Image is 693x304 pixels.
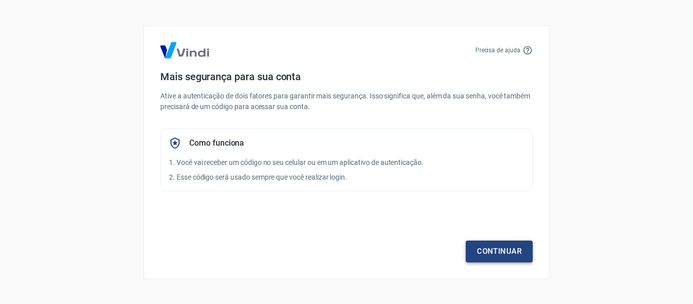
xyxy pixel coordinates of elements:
h4: Mais segurança para sua conta [160,71,533,83]
a: Continuar [466,241,533,262]
p: Precisa de ajuda [475,46,521,55]
img: Logo Vind [160,42,209,58]
p: 1. Você vai receber um código no seu celular ou em um aplicativo de autenticação. [169,157,524,168]
p: 2. Esse código será usado sempre que você realizar login. [169,172,524,183]
p: Ative a autenticação de dois fatores para garantir mais segurança. Isso significa que, além da su... [160,91,533,112]
h5: Como funciona [189,138,244,148]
